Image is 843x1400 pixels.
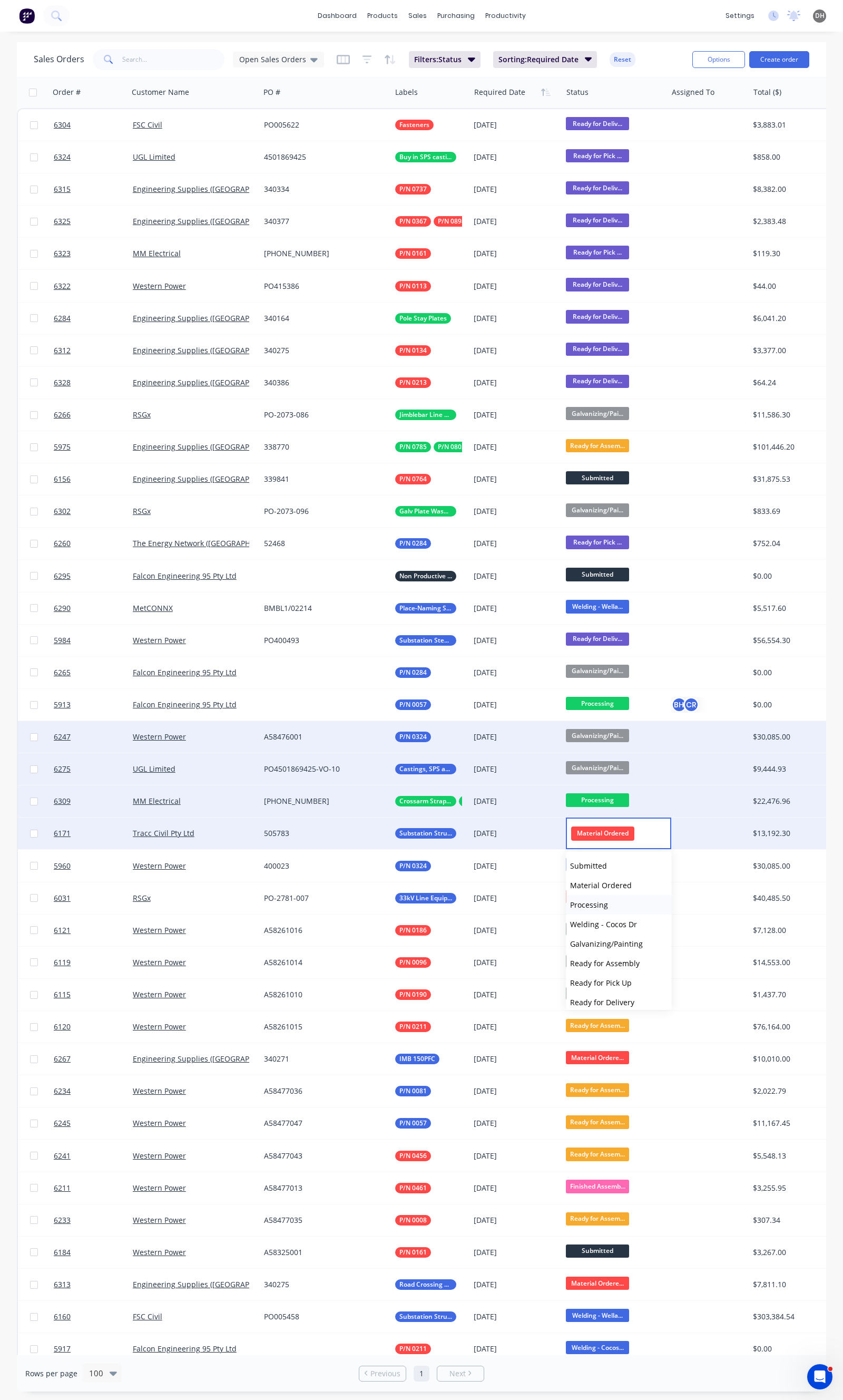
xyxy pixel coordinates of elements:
[54,1344,71,1354] span: 5917
[395,313,451,324] button: Pole Stay Plates
[54,248,71,259] span: 6323
[54,635,71,646] span: 5984
[570,958,640,968] span: Ready for Assembly
[474,120,557,130] div: [DATE]
[399,828,452,839] span: Substation Structural Steel
[566,503,629,517] span: Galvanizing/Pai...
[474,442,557,452] div: [DATE]
[133,1183,186,1193] a: Western Power
[54,667,71,678] span: 6265
[399,1183,427,1193] span: P/N 0461
[395,506,456,517] button: Galv Plate Washers
[264,506,380,517] div: PO-2073-096
[399,635,452,646] span: Substation Steel & Ali
[753,152,835,162] div: $858.00
[54,850,133,882] a: 5960
[54,571,71,581] span: 6295
[54,1269,133,1300] a: 6313
[54,109,133,141] a: 6304
[395,281,431,291] button: P/N 0113
[399,571,452,581] span: Non Productive Tasks
[54,796,71,806] span: 6309
[54,303,133,334] a: 6284
[54,120,71,130] span: 6304
[54,1215,71,1226] span: 6233
[133,699,237,709] a: Falcon Engineering 95 Pty Ltd
[54,753,133,785] a: 6275
[264,152,380,162] div: 4501869425
[399,506,452,517] span: Galv Plate Washers
[133,989,186,999] a: Western Power
[54,528,133,559] a: 6260
[54,152,71,162] span: 6324
[399,313,447,324] span: Pole Stay Plates
[474,216,557,227] div: [DATE]
[438,442,465,452] span: P/N 0802
[54,281,71,291] span: 6322
[753,474,835,484] div: $31,875.53
[395,571,456,581] button: Non Productive Tasks
[133,1054,313,1064] a: Engineering Supplies ([GEOGRAPHIC_DATA]) Pty Ltd
[54,828,71,839] span: 6171
[566,993,671,1012] button: Ready for Delivery
[399,248,427,259] span: P/N 0161
[395,635,456,646] button: Substation Steel & Ali
[474,345,557,356] div: [DATE]
[133,828,194,838] a: Tracc Civil Pty Ltd
[54,764,71,774] span: 6275
[54,1118,71,1129] span: 6245
[54,1054,71,1064] span: 6267
[474,152,557,162] div: [DATE]
[399,152,452,162] span: Buy in SPS casting
[54,1043,133,1075] a: 6267
[133,603,173,613] a: MetCONNX
[566,407,629,420] span: Galvanizing/Pai...
[395,732,431,742] button: P/N 0324
[399,893,452,903] span: 33kV Line Equipment
[133,796,181,806] a: MM Electrical
[720,8,760,24] div: settings
[54,785,133,817] a: 6309
[399,1247,427,1258] span: P/N 0161
[399,989,427,1000] span: P/N 0190
[54,947,133,978] a: 6119
[54,1237,133,1268] a: 6184
[395,184,431,195] button: P/N 0737
[312,8,362,24] a: dashboard
[395,442,469,452] button: P/N 0785P/N 0802
[570,880,632,890] span: Material Ordered
[815,11,825,21] span: DH
[399,216,427,227] span: P/N 0367
[54,915,133,946] a: 6121
[395,1118,431,1129] button: P/N 0057
[399,1344,427,1354] span: P/N 0211
[133,377,313,387] a: Engineering Supplies ([GEOGRAPHIC_DATA]) Pty Ltd
[395,152,456,162] button: Buy in SPS casting
[753,281,835,291] div: $44.00
[671,697,687,713] div: BH
[399,1311,452,1322] span: Substation Structural Steel
[395,1215,431,1226] button: P/N 0008
[474,377,557,388] div: [DATE]
[54,732,71,742] span: 6247
[474,506,557,517] div: [DATE]
[395,1054,439,1064] button: IMB 150PFC
[133,1279,313,1289] a: Engineering Supplies ([GEOGRAPHIC_DATA]) Pty Ltd
[264,184,380,195] div: 340334
[399,1054,435,1064] span: IMB 150PFC
[399,796,452,806] span: Crossarm Straps 1250mm
[54,603,71,614] span: 6290
[566,439,629,452] span: Ready for Assem...
[53,87,81,98] div: Order #
[414,1366,429,1382] a: Page 1 is your current page
[133,925,186,935] a: Western Power
[54,657,133,688] a: 6265
[54,1247,71,1258] span: 6184
[403,8,432,24] div: sales
[395,925,431,936] button: P/N 0186
[474,281,557,291] div: [DATE]
[395,87,418,98] div: Labels
[122,49,225,70] input: Search...
[54,206,133,237] a: 6325
[264,377,380,388] div: 340386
